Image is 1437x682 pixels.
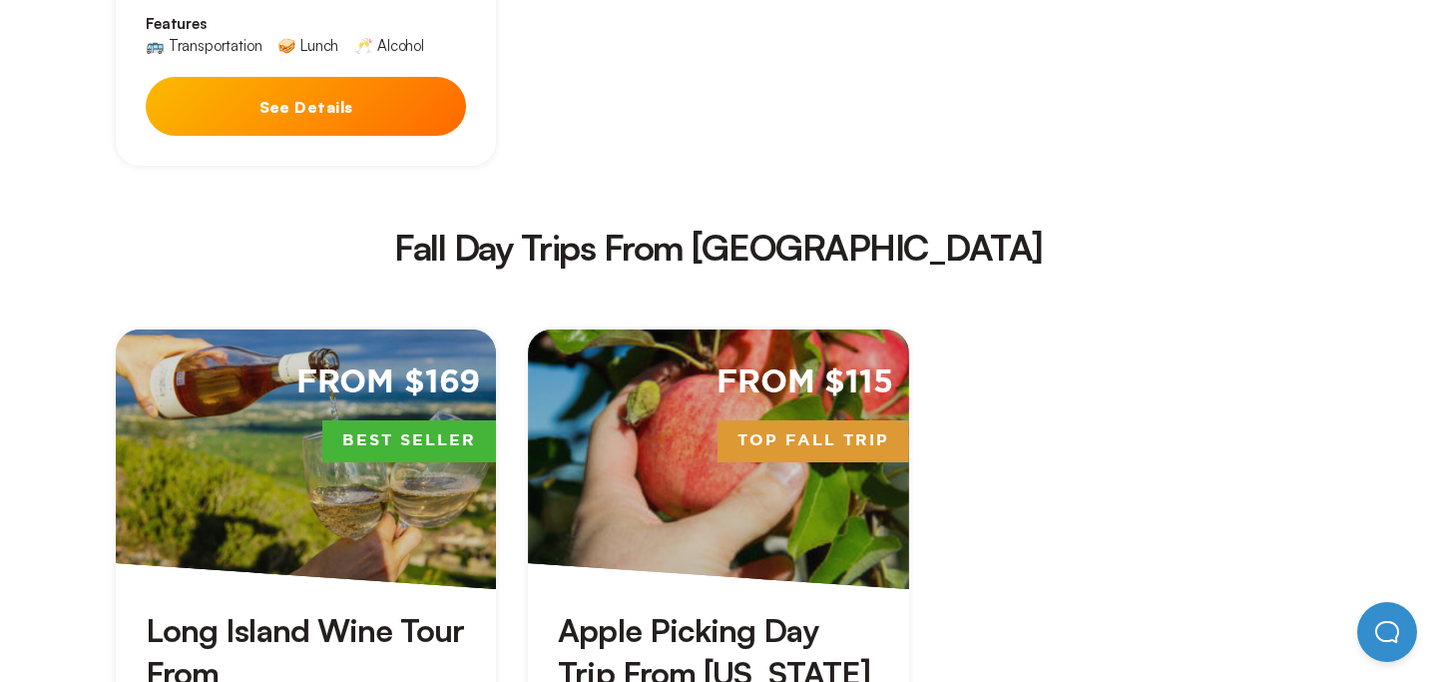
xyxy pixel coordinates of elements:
[718,420,909,462] span: Top Fall Trip
[354,38,424,53] div: 🥂 Alcohol
[717,361,893,404] span: From $115
[296,361,481,404] span: From $169
[146,77,466,136] button: See Details
[322,420,496,462] span: Best Seller
[1357,602,1417,662] iframe: Help Scout Beacon - Open
[146,38,261,53] div: 🚌 Transportation
[146,14,466,34] span: Features
[277,38,338,53] div: 🥪 Lunch
[132,230,1305,266] h2: Fall Day Trips From [GEOGRAPHIC_DATA]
